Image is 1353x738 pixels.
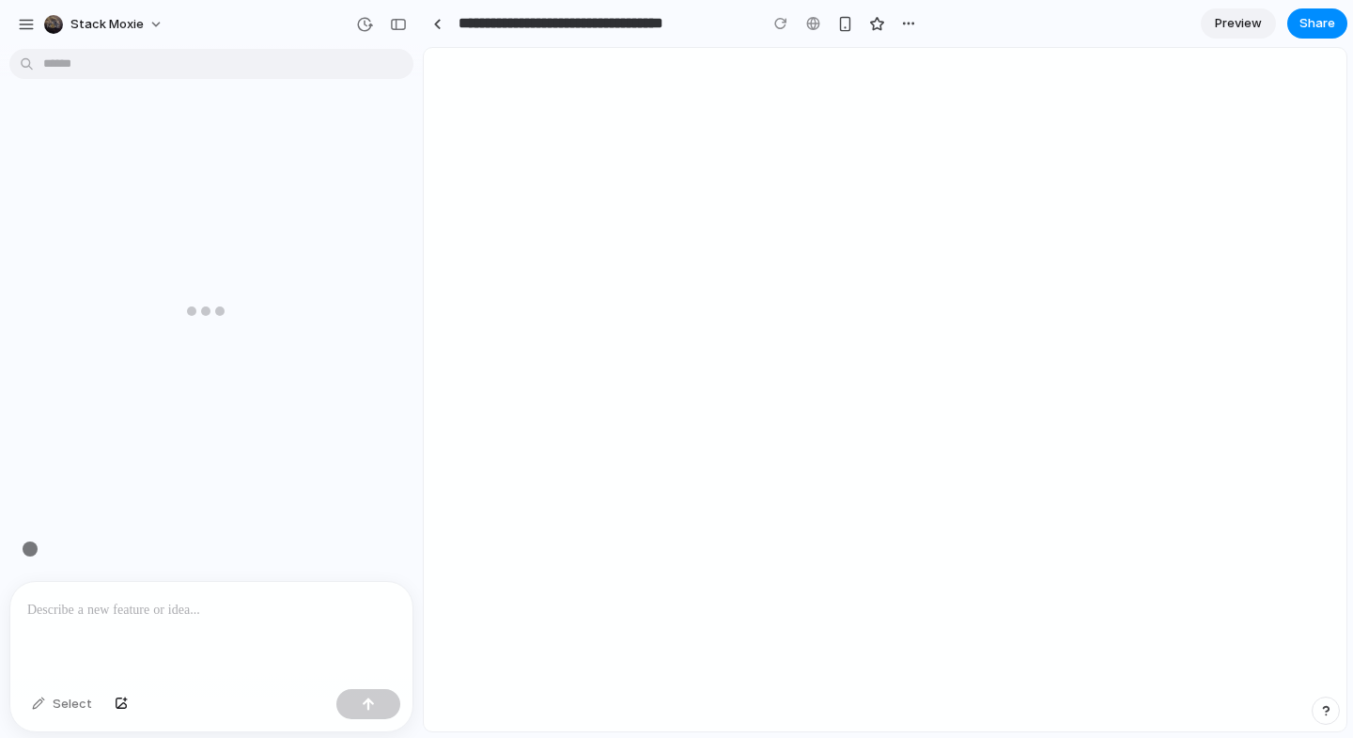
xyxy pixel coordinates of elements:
[37,9,173,39] button: Stack Moxie
[1201,8,1276,39] a: Preview
[1299,14,1335,33] span: Share
[1215,14,1262,33] span: Preview
[1287,8,1347,39] button: Share
[70,15,144,34] span: Stack Moxie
